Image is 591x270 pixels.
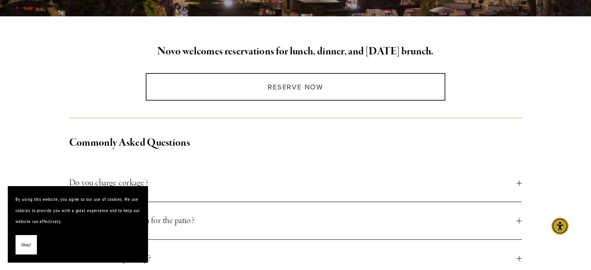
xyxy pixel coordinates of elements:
p: By using this website, you agree to our use of cookies. We use cookies to provide you with a grea... [16,194,140,227]
div: Accessibility Menu [551,218,568,235]
span: Okay! [21,239,31,251]
button: Do you charge corkage? [69,164,522,202]
section: Cookie banner [8,186,148,262]
h2: Commonly Asked Questions [69,135,522,151]
span: Where do I find parking? [69,251,517,265]
button: Okay! [16,235,37,255]
span: Can I make a reservation for the patio? [69,214,517,228]
h2: Novo welcomes reservations for lunch, dinner, and [DATE] brunch. [69,44,522,60]
button: Can I make a reservation for the patio? [69,202,522,239]
span: Do you charge corkage? [69,176,517,190]
a: Reserve Now [146,73,445,101]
